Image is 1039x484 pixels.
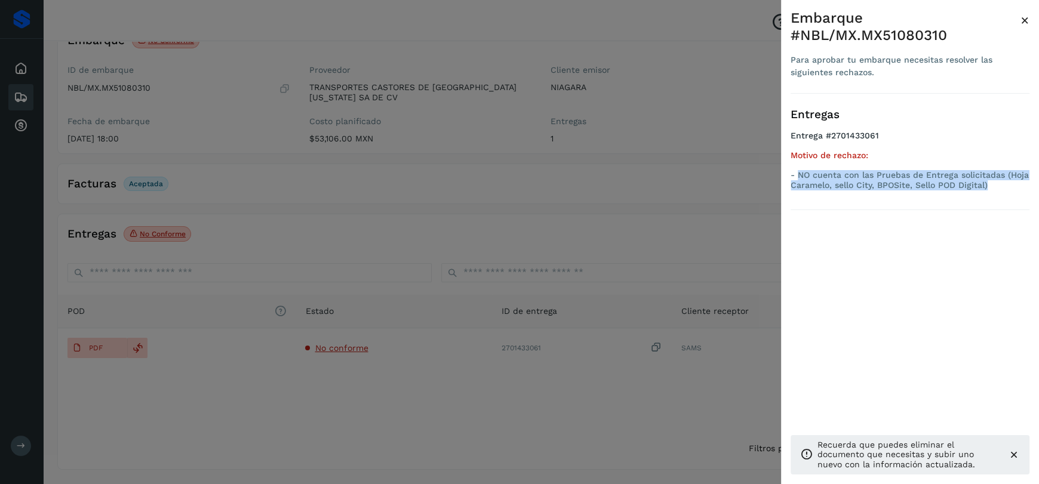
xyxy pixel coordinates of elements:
[791,108,1029,122] h3: Entregas
[1020,12,1029,29] span: ×
[791,150,1029,161] h5: Motivo de rechazo:
[791,54,1020,79] div: Para aprobar tu embarque necesitas resolver las siguientes rechazos.
[791,131,1029,150] h4: Entrega #2701433061
[1020,10,1029,31] button: Close
[791,170,1029,190] p: - NO cuenta con las Pruebas de Entrega solicitadas (Hoja Caramelo, sello City, BPOSite, Sello POD...
[817,440,998,470] p: Recuerda que puedes eliminar el documento que necesitas y subir uno nuevo con la información actu...
[791,10,1020,44] div: Embarque #NBL/MX.MX51080310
